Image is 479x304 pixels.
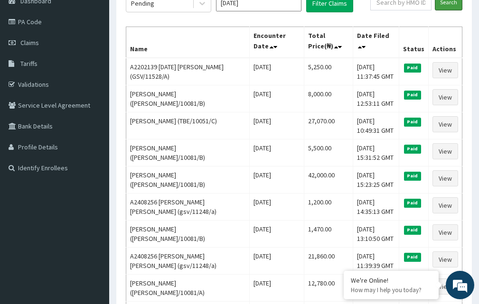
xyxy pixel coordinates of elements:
[249,248,304,275] td: [DATE]
[126,58,250,85] td: A2202139 [DATE] [PERSON_NAME] (GSV/11528/A)
[353,166,399,193] td: [DATE] 15:23:25 GMT
[353,112,399,139] td: [DATE] 10:49:31 GMT
[432,62,458,78] a: View
[304,275,353,302] td: 12,780.00
[304,58,353,85] td: 5,250.00
[126,139,250,166] td: [PERSON_NAME] ([PERSON_NAME]/10081/B)
[399,27,428,58] th: Status
[249,193,304,221] td: [DATE]
[126,221,250,248] td: [PERSON_NAME] ([PERSON_NAME]/10081/B)
[249,85,304,112] td: [DATE]
[428,27,462,58] th: Actions
[353,248,399,275] td: [DATE] 11:39:39 GMT
[304,166,353,193] td: 42,000.00
[353,85,399,112] td: [DATE] 12:53:11 GMT
[404,145,421,153] span: Paid
[404,199,421,207] span: Paid
[249,27,304,58] th: Encounter Date
[20,59,38,68] span: Tariffs
[126,166,250,193] td: [PERSON_NAME] ([PERSON_NAME]/10081/B)
[249,139,304,166] td: [DATE]
[404,91,421,99] span: Paid
[432,278,458,295] a: View
[351,276,432,285] div: We're Online!
[432,224,458,240] a: View
[432,197,458,213] a: View
[432,89,458,105] a: View
[432,170,458,186] a: View
[126,85,250,112] td: [PERSON_NAME] ([PERSON_NAME]/10081/B)
[49,53,160,65] div: Chat with us now
[126,275,250,302] td: [PERSON_NAME] ([PERSON_NAME]/10081/A)
[55,92,131,187] span: We're online!
[249,221,304,248] td: [DATE]
[304,27,353,58] th: Total Price(₦)
[249,112,304,139] td: [DATE]
[353,193,399,221] td: [DATE] 14:35:13 GMT
[126,112,250,139] td: [PERSON_NAME] (TBE/10051/C)
[304,248,353,275] td: 21,860.00
[5,203,181,236] textarea: Type your message and hit 'Enter'
[126,27,250,58] th: Name
[432,143,458,159] a: View
[304,221,353,248] td: 1,470.00
[304,112,353,139] td: 27,070.00
[353,27,399,58] th: Date Filed
[18,47,38,71] img: d_794563401_company_1708531726252_794563401
[351,286,432,294] p: How may I help you today?
[404,64,421,72] span: Paid
[353,139,399,166] td: [DATE] 15:31:52 GMT
[156,5,178,28] div: Minimize live chat window
[304,139,353,166] td: 5,500.00
[249,275,304,302] td: [DATE]
[404,172,421,180] span: Paid
[404,226,421,234] span: Paid
[353,221,399,248] td: [DATE] 13:10:50 GMT
[304,85,353,112] td: 8,000.00
[404,253,421,261] span: Paid
[432,251,458,267] a: View
[432,116,458,132] a: View
[304,193,353,221] td: 1,200.00
[353,58,399,85] td: [DATE] 11:37:45 GMT
[126,248,250,275] td: A2408256 [PERSON_NAME] [PERSON_NAME] (gsv/11248/a)
[249,166,304,193] td: [DATE]
[20,38,39,47] span: Claims
[249,58,304,85] td: [DATE]
[126,193,250,221] td: A2408256 [PERSON_NAME] [PERSON_NAME] (gsv/11248/a)
[404,118,421,126] span: Paid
